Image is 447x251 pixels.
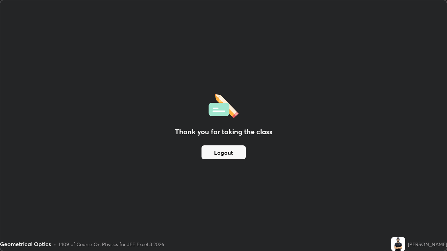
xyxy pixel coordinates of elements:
[201,145,246,159] button: Logout
[59,241,164,248] div: L109 of Course On Physics for JEE Excel 3 2026
[208,92,239,118] img: offlineFeedback.1438e8b3.svg
[408,241,447,248] div: [PERSON_NAME]
[391,237,405,251] img: 087365211523460ba100aba77a1fb983.png
[54,241,56,248] div: •
[175,127,272,137] h2: Thank you for taking the class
